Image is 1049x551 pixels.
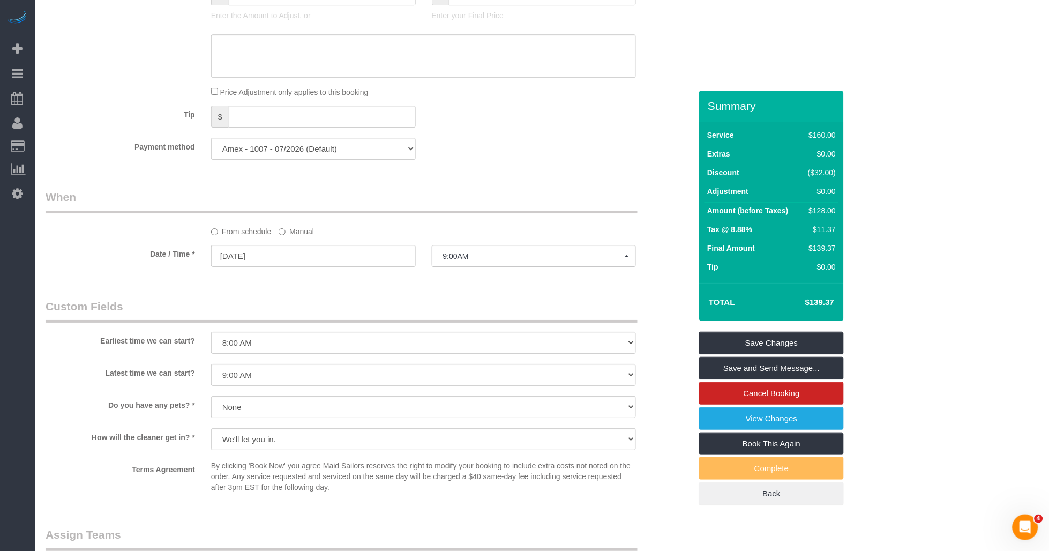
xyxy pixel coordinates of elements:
[432,245,636,267] button: 9:00AM
[707,186,748,197] label: Adjustment
[699,382,844,405] a: Cancel Booking
[211,106,229,128] span: $
[211,228,218,235] input: From schedule
[804,262,836,272] div: $0.00
[38,245,203,259] label: Date / Time *
[46,299,638,323] legend: Custom Fields
[38,332,203,346] label: Earliest time we can start?
[211,460,636,493] p: By clicking 'Book Now' you agree Maid Sailors reserves the right to modify your booking to includ...
[699,433,844,455] a: Book This Again
[707,205,788,216] label: Amount (before Taxes)
[804,224,836,235] div: $11.37
[804,243,836,254] div: $139.37
[699,357,844,379] a: Save and Send Message...
[38,396,203,411] label: Do you have any pets? *
[804,148,836,159] div: $0.00
[38,364,203,378] label: Latest time we can start?
[46,527,638,551] legend: Assign Teams
[38,106,203,120] label: Tip
[707,224,752,235] label: Tax @ 8.88%
[699,482,844,505] a: Back
[709,297,735,307] strong: Total
[1013,515,1038,540] iframe: Intercom live chat
[1035,515,1043,523] span: 4
[804,186,836,197] div: $0.00
[773,298,834,307] h4: $139.37
[804,130,836,140] div: $160.00
[211,222,272,237] label: From schedule
[707,130,734,140] label: Service
[211,245,416,267] input: MM/DD/YYYY
[707,167,739,178] label: Discount
[38,138,203,152] label: Payment method
[220,88,369,96] span: Price Adjustment only applies to this booking
[38,460,203,475] label: Terms Agreement
[432,10,636,21] p: Enter your Final Price
[279,222,314,237] label: Manual
[279,228,286,235] input: Manual
[707,148,730,159] label: Extras
[804,167,836,178] div: ($32.00)
[443,252,625,260] span: 9:00AM
[699,332,844,354] a: Save Changes
[211,10,416,21] p: Enter the Amount to Adjust, or
[707,243,755,254] label: Final Amount
[46,189,638,213] legend: When
[708,100,838,112] h3: Summary
[38,428,203,443] label: How will the cleaner get in? *
[707,262,718,272] label: Tip
[6,11,28,26] img: Automaid Logo
[804,205,836,216] div: $128.00
[699,407,844,430] a: View Changes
